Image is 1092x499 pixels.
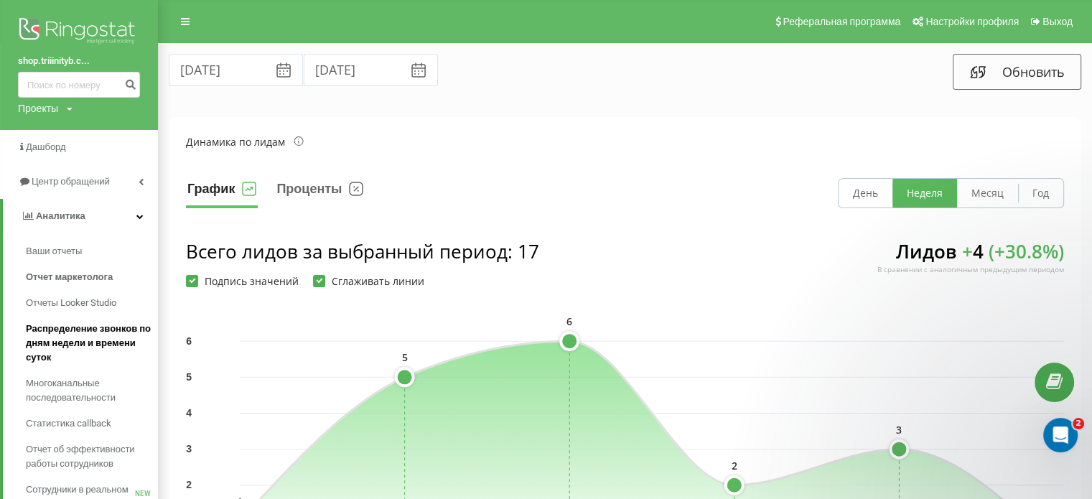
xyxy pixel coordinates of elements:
span: Выход [1042,16,1073,27]
span: Распределение звонков по дням недели и времени суток [26,322,151,365]
a: Отчет маркетолога [26,264,158,290]
text: 3 [186,443,192,454]
text: 2 [732,459,737,472]
span: Отчет маркетолога [26,270,113,284]
text: 5 [402,350,408,364]
button: Неделя [892,179,957,207]
label: Сглаживать линии [313,275,424,287]
div: Лидов 4 [877,238,1064,287]
span: Отчет об эффективности работы сотрудников [26,442,151,471]
a: Аналитика [3,199,158,233]
span: Реферальная программа [783,16,900,27]
img: Ringostat logo [18,14,140,50]
div: Динамика по лидам [186,134,304,149]
a: Статистика callback [26,411,158,437]
button: Месяц [957,179,1018,207]
a: Распределение звонков по дням недели и времени суток [26,316,158,370]
span: ( + 30.8 %) [989,238,1064,264]
text: 6 [566,314,572,328]
text: 5 [186,371,192,383]
span: Ваши отчеты [26,244,82,258]
label: Подпись значений [186,275,299,287]
iframe: Intercom live chat [1043,418,1078,452]
a: Ваши отчеты [26,238,158,264]
text: 2 [186,479,192,490]
a: Многоканальные последовательности [26,370,158,411]
span: Настройки профиля [925,16,1019,27]
span: Дашборд [26,141,66,152]
div: В сравнении с аналогичным предыдущим периодом [877,264,1064,274]
a: Отчет об эффективности работы сотрудников [26,437,158,477]
button: Год [1018,179,1063,207]
div: Всего лидов за выбранный период : 17 [186,238,539,264]
text: 6 [186,335,192,347]
div: Проекты [18,101,58,116]
a: shop.triiinityb.c... [18,54,140,68]
text: 4 [186,407,192,419]
span: 2 [1073,418,1084,429]
span: Многоканальные последовательности [26,376,151,405]
span: Центр обращений [32,176,110,187]
span: Статистика callback [26,416,111,431]
text: 3 [896,423,902,437]
a: Отчеты Looker Studio [26,290,158,316]
button: Проценты [275,178,365,208]
button: График [186,178,258,208]
span: Аналитика [36,210,85,221]
button: Обновить [953,54,1081,90]
span: Отчеты Looker Studio [26,296,116,310]
span: + [962,238,973,264]
button: День [839,179,892,207]
input: Поиск по номеру [18,72,140,98]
